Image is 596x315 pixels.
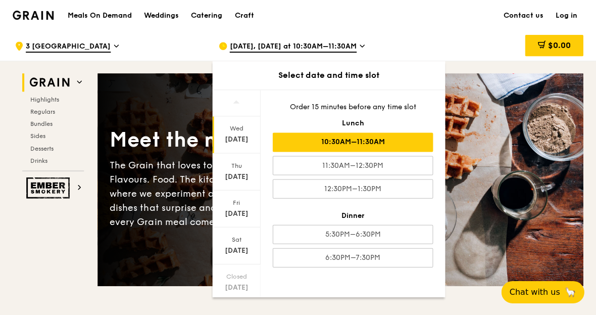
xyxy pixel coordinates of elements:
div: Select date and time slot [213,69,445,81]
span: Drinks [31,157,48,164]
div: [DATE] [214,245,259,255]
div: [DATE] [214,134,259,145]
div: Sat [214,235,259,243]
a: Contact us [497,1,549,31]
span: 3 [GEOGRAPHIC_DATA] [26,41,111,53]
div: Catering [191,1,223,31]
span: Chat with us [509,286,560,298]
div: The Grain that loves to play. With ingredients. Flavours. Food. The kitchen is our happy place, w... [110,158,340,229]
a: Catering [185,1,229,31]
span: Bundles [31,120,53,127]
div: Fri [214,198,259,206]
span: Desserts [31,145,54,152]
div: Craft [235,1,254,31]
span: Sides [31,132,46,140]
div: Order 15 minutes before any time slot [273,102,433,112]
span: Highlights [31,96,60,103]
span: Regulars [31,108,56,115]
img: Ember Smokery web logo [27,177,73,198]
span: $0.00 [548,40,570,50]
div: Weddings [144,1,179,31]
div: Lunch [273,118,433,128]
div: 5:30PM–6:30PM [273,224,433,244]
div: [DATE] [214,171,259,182]
div: 12:30PM–1:30PM [273,179,433,198]
h1: Meals On Demand [68,11,132,21]
img: Grain [13,11,54,20]
a: Weddings [138,1,185,31]
a: Log in [549,1,583,31]
div: Dinner [273,210,433,220]
div: 10:30AM–11:30AM [273,132,433,152]
div: Meet the new Grain [110,126,340,154]
div: 6:30PM–7:30PM [273,248,433,267]
img: Grain web logo [27,73,73,92]
span: 🦙 [564,286,576,298]
span: [DATE], [DATE] at 10:30AM–11:30AM [230,41,357,53]
div: [DATE] [214,282,259,292]
div: Thu [214,161,259,169]
div: Closed [214,272,259,280]
div: [DATE] [214,208,259,218]
div: 11:30AM–12:30PM [273,156,433,175]
button: Chat with us🦙 [501,281,584,303]
div: Wed [214,124,259,132]
a: Craft [229,1,260,31]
